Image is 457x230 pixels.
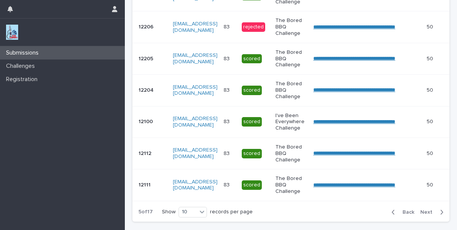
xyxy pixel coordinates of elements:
[138,86,155,94] p: 12204
[173,179,218,191] a: [EMAIL_ADDRESS][DOMAIN_NAME]
[224,22,231,30] p: 83
[398,210,414,215] span: Back
[224,54,231,62] p: 83
[173,21,218,33] a: [EMAIL_ADDRESS][DOMAIN_NAME]
[132,203,159,221] p: 5 of 17
[427,117,435,125] p: 50
[275,49,307,68] p: The Bored BBQ Challenge
[224,86,231,94] p: 83
[179,208,197,216] div: 10
[242,180,262,190] div: scored
[3,49,45,56] p: Submissions
[173,53,218,64] a: [EMAIL_ADDRESS][DOMAIN_NAME]
[210,209,253,215] p: records per page
[224,180,231,188] p: 83
[138,149,153,157] p: 12112
[427,180,435,188] p: 50
[242,86,262,95] div: scored
[173,84,218,96] a: [EMAIL_ADDRESS][DOMAIN_NAME]
[427,22,435,30] p: 50
[275,81,307,100] p: The Bored BBQ Challenge
[427,54,435,62] p: 50
[242,149,262,158] div: scored
[224,149,231,157] p: 83
[420,210,437,215] span: Next
[275,175,307,194] p: The Bored BBQ Challenge
[3,63,41,70] p: Challenges
[173,116,218,128] a: [EMAIL_ADDRESS][DOMAIN_NAME]
[275,144,307,163] p: The Bored BBQ Challenge
[275,113,307,131] p: I've Been Everywhere Challenge
[162,209,176,215] p: Show
[427,86,435,94] p: 50
[138,54,155,62] p: 12205
[427,149,435,157] p: 50
[224,117,231,125] p: 83
[3,76,44,83] p: Registration
[242,117,262,127] div: scored
[173,147,218,159] a: [EMAIL_ADDRESS][DOMAIN_NAME]
[242,22,265,32] div: rejected
[242,54,262,64] div: scored
[6,25,18,40] img: jxsLJbdS1eYBI7rVAS4p
[275,17,307,36] p: The Bored BBQ Challenge
[138,22,155,30] p: 12206
[417,209,449,216] button: Next
[138,180,152,188] p: 12111
[385,209,417,216] button: Back
[138,117,154,125] p: 12100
